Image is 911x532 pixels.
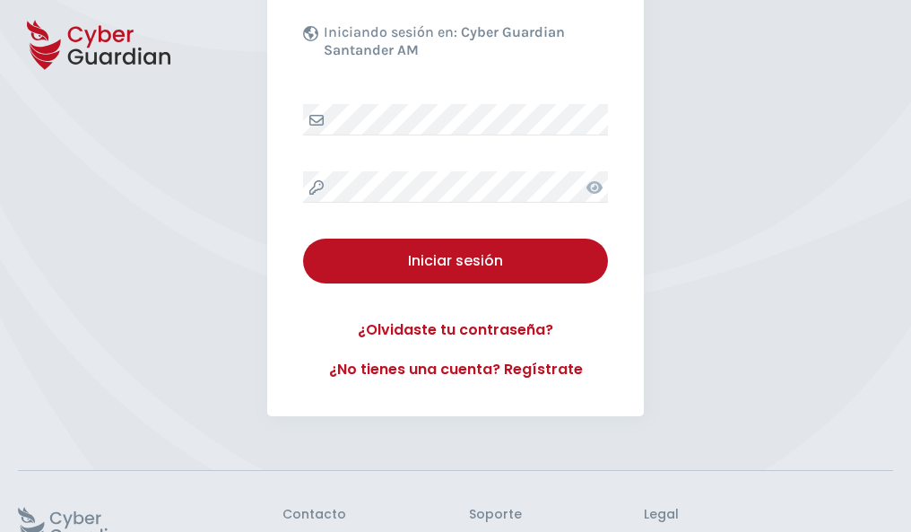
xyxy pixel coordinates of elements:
button: Iniciar sesión [303,239,608,283]
h3: Legal [644,507,893,523]
div: Iniciar sesión [317,250,594,272]
h3: Soporte [469,507,522,523]
h3: Contacto [282,507,346,523]
a: ¿Olvidaste tu contraseña? [303,319,608,341]
a: ¿No tienes una cuenta? Regístrate [303,359,608,380]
